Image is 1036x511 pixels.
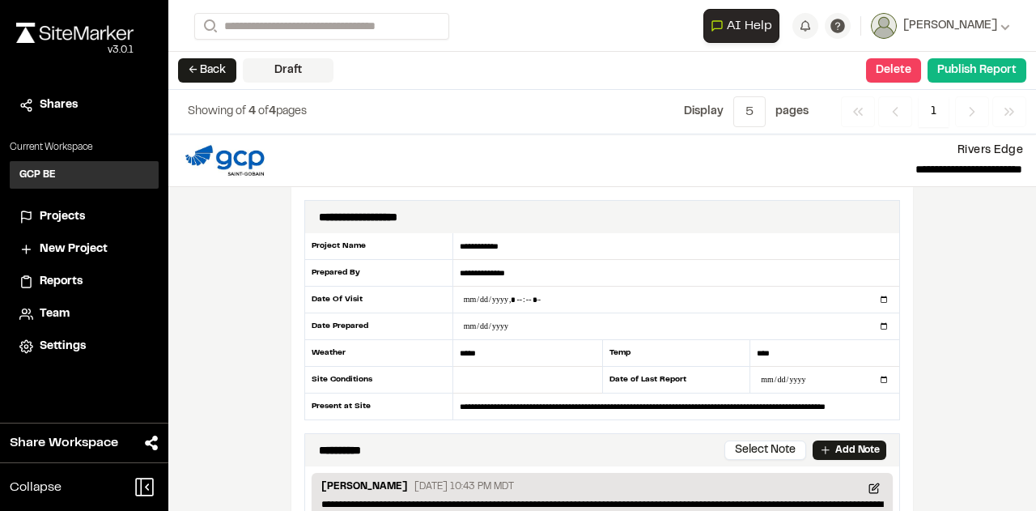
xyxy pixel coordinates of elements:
p: [DATE] 10:43 PM MDT [414,479,514,494]
span: Share Workspace [10,433,118,453]
span: Projects [40,208,85,226]
div: Temp [602,340,751,367]
a: Reports [19,273,149,291]
span: 4 [269,107,276,117]
span: Reports [40,273,83,291]
div: Date Prepared [304,313,453,340]
div: Date of Last Report [602,367,751,394]
img: rebrand.png [16,23,134,43]
div: Open AI Assistant [703,9,786,43]
p: [PERSON_NAME] [321,479,408,497]
span: Showing of [188,107,248,117]
button: Search [194,13,223,40]
div: Oh geez...please don't... [16,43,134,57]
div: Site Conditions [304,367,453,394]
h3: GCP BE [19,168,56,182]
button: Select Note [724,441,806,460]
p: page s [775,103,809,121]
a: Settings [19,338,149,356]
button: Open AI Assistant [703,9,779,43]
span: Shares [40,96,78,114]
span: [PERSON_NAME] [903,17,997,35]
button: 5 [733,96,766,127]
button: [PERSON_NAME] [871,13,1010,39]
div: Present at Site [304,394,453,419]
button: ← Back [178,58,236,83]
p: Add Note [835,443,880,458]
div: Draft [243,58,333,83]
nav: Navigation [841,96,1026,127]
span: 1 [919,96,949,127]
span: 4 [248,107,256,117]
a: New Project [19,241,149,258]
button: Publish Report [928,58,1026,83]
div: Project Name [304,233,453,260]
a: Projects [19,208,149,226]
img: file [181,141,268,180]
span: AI Help [727,16,772,36]
div: Date Of Visit [304,287,453,313]
span: Collapse [10,478,62,497]
div: Weather [304,340,453,367]
p: Display [684,103,724,121]
img: User [871,13,897,39]
a: Team [19,305,149,323]
p: of pages [188,103,307,121]
button: Delete [866,58,921,83]
p: Rivers Edge [281,142,1023,160]
span: New Project [40,241,108,258]
a: Shares [19,96,149,114]
span: Team [40,305,70,323]
div: Prepared By [304,260,453,287]
span: Settings [40,338,86,356]
p: Current Workspace [10,140,159,155]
